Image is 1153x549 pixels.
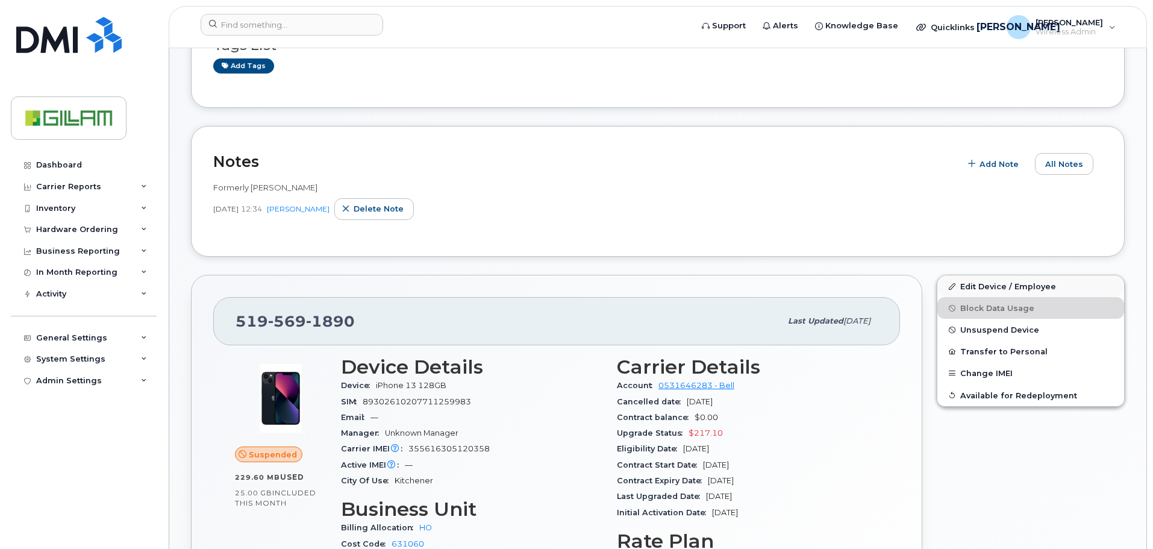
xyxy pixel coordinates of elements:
span: [PERSON_NAME] [1036,17,1103,27]
button: Delete note [334,198,414,220]
span: 89302610207711259983 [363,397,471,406]
a: Add tags [213,58,274,74]
span: [DATE] [708,476,734,485]
span: Initial Activation Date [617,508,712,517]
span: Wireless Admin [1036,27,1103,37]
span: Last Upgraded Date [617,492,706,501]
span: Unsuspend Device [960,325,1039,334]
button: Change IMEI [937,362,1124,384]
span: [DATE] [712,508,738,517]
a: 631060 [392,539,424,548]
span: Account [617,381,658,390]
span: Formerly [PERSON_NAME] [213,183,317,192]
span: [DATE] [683,444,709,453]
span: Knowledge Base [825,20,898,32]
span: iPhone 13 128GB [376,381,446,390]
span: Last updated [788,316,843,325]
span: 229.60 MB [235,473,280,482]
span: Active IMEI [341,460,405,469]
span: Email [341,413,370,422]
span: Support [712,20,746,32]
button: Transfer to Personal [937,340,1124,362]
input: Find something... [201,14,383,36]
a: Edit Device / Employee [937,275,1124,297]
a: [PERSON_NAME] [267,204,330,213]
button: Add Note [960,153,1029,175]
a: HO [419,523,432,532]
span: Eligibility Date [617,444,683,453]
span: [PERSON_NAME] [976,20,1060,34]
span: included this month [235,488,316,508]
a: 0531646283 - Bell [658,381,734,390]
span: Cost Code [341,539,392,548]
span: Cancelled date [617,397,687,406]
span: Available for Redeployment [960,391,1077,400]
h2: Notes [213,152,954,171]
span: 519 [236,312,355,330]
span: 1890 [306,312,355,330]
span: Upgrade Status [617,428,689,438]
a: Support [693,14,754,38]
span: Contract Start Date [617,460,703,469]
h3: Device Details [341,356,602,378]
span: 355616305120358 [408,444,490,453]
h3: Tags List [213,38,1102,53]
span: [DATE] [213,204,239,214]
span: used [280,472,304,482]
span: SIM [341,397,363,406]
span: [DATE] [843,316,870,325]
span: All Notes [1045,158,1083,170]
span: $217.10 [689,428,723,438]
button: Unsuspend Device [937,319,1124,340]
span: Add Note [980,158,1019,170]
span: — [370,413,378,422]
span: Contract balance [617,413,695,422]
span: 569 [268,312,306,330]
span: Billing Allocation [341,523,419,532]
span: Manager [341,428,385,438]
span: [DATE] [687,397,713,406]
a: Alerts [754,14,807,38]
span: Delete note [354,203,404,215]
h3: Business Unit [341,498,602,520]
span: Contract Expiry Date [617,476,708,485]
span: — [405,460,413,469]
div: Quicklinks [908,15,996,39]
span: 25.00 GB [235,489,272,497]
img: image20231002-3703462-1ig824h.jpeg [245,362,317,434]
span: [DATE] [703,460,729,469]
span: Device [341,381,376,390]
span: Quicklinks [931,22,975,32]
span: Carrier IMEI [341,444,408,453]
span: Unknown Manager [385,428,458,438]
span: Alerts [773,20,798,32]
button: Block Data Usage [937,297,1124,319]
span: City Of Use [341,476,395,485]
button: All Notes [1035,153,1093,175]
span: [DATE] [706,492,732,501]
span: Suspended [249,449,297,460]
div: Julie Oudit [998,15,1124,39]
span: 12:34 [241,204,262,214]
button: Available for Redeployment [937,384,1124,406]
span: Kitchener [395,476,433,485]
a: Knowledge Base [807,14,907,38]
h3: Carrier Details [617,356,878,378]
span: $0.00 [695,413,718,422]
